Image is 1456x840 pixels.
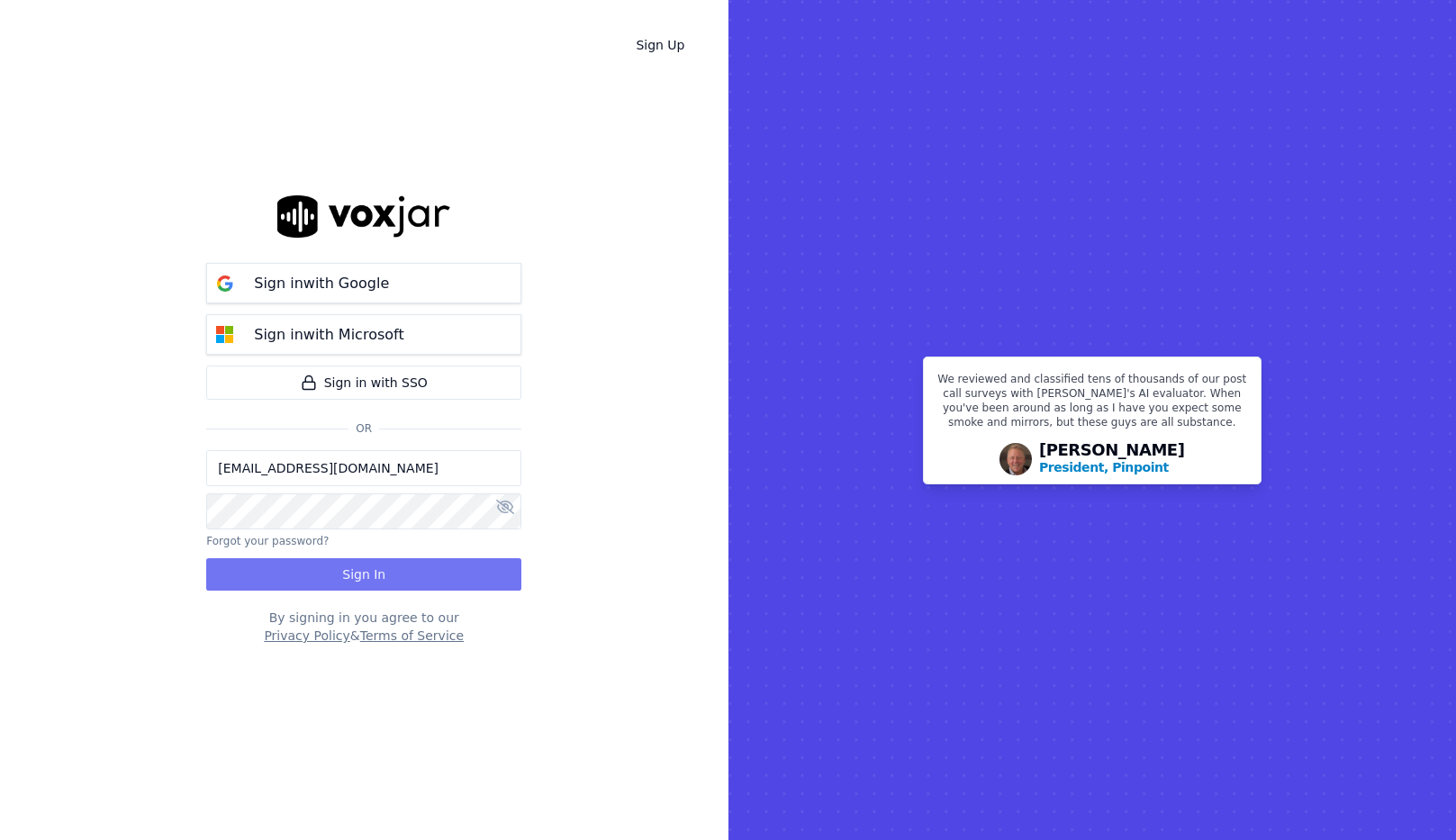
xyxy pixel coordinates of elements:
[206,263,521,303] button: Sign inwith Google
[206,450,521,486] input: Email
[206,558,521,591] button: Sign In
[254,273,389,294] p: Sign in with Google
[621,29,699,61] a: Sign Up
[207,266,243,302] img: google Sign in button
[264,627,349,645] button: Privacy Policy
[277,195,450,238] img: logo
[206,366,521,400] a: Sign in with SSO
[999,443,1032,475] img: Avatar
[360,627,464,645] button: Terms of Service
[206,609,521,645] div: By signing in you agree to our &
[206,534,329,548] button: Forgot your password?
[935,372,1250,437] p: We reviewed and classified tens of thousands of our post call surveys with [PERSON_NAME]'s AI eva...
[254,324,403,346] p: Sign in with Microsoft
[348,421,379,436] span: Or
[1039,458,1169,476] p: President, Pinpoint
[1039,442,1185,476] div: [PERSON_NAME]
[207,317,243,353] img: microsoft Sign in button
[206,314,521,355] button: Sign inwith Microsoft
